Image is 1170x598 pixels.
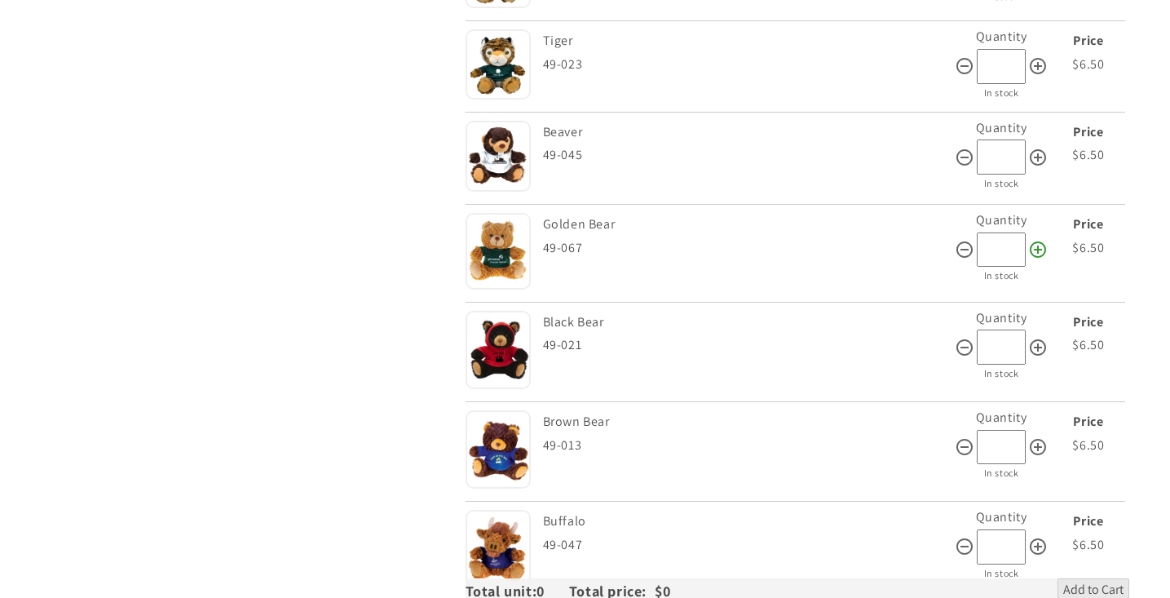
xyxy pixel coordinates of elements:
[543,410,951,434] div: Brown Bear
[466,29,531,100] img: Tiger
[543,144,955,167] div: 49-045
[543,121,951,144] div: Beaver
[1052,29,1125,53] div: Price
[543,334,955,357] div: 49-021
[955,267,1048,285] div: In stock
[1052,213,1125,237] div: Price
[955,565,1048,582] div: In stock
[976,508,1027,525] label: Quantity
[543,53,955,77] div: 49-023
[1052,121,1125,144] div: Price
[1072,146,1104,163] span: $6.50
[1072,536,1104,553] span: $6.50
[955,175,1048,193] div: In stock
[1052,510,1125,534] div: Price
[1072,436,1104,454] span: $6.50
[466,121,531,193] img: Beaver
[543,510,951,534] div: Buffalo
[976,28,1027,45] label: Quantity
[955,365,1048,383] div: In stock
[955,84,1048,102] div: In stock
[543,213,951,237] div: Golden Bear
[955,464,1048,482] div: In stock
[466,510,531,590] img: Buffalo
[543,237,955,260] div: 49-067
[976,119,1027,136] label: Quantity
[976,309,1027,326] label: Quantity
[466,311,531,389] img: Black Bear
[466,410,531,489] img: Brown Bear
[1072,336,1104,353] span: $6.50
[466,213,531,290] img: Golden Bear
[543,534,955,557] div: 49-047
[543,311,951,334] div: Black Bear
[543,434,955,458] div: 49-013
[1052,311,1125,334] div: Price
[1052,410,1125,434] div: Price
[543,29,951,53] div: Tiger
[976,409,1027,426] label: Quantity
[1072,55,1104,73] span: $6.50
[976,211,1027,228] label: Quantity
[1072,239,1104,256] span: $6.50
